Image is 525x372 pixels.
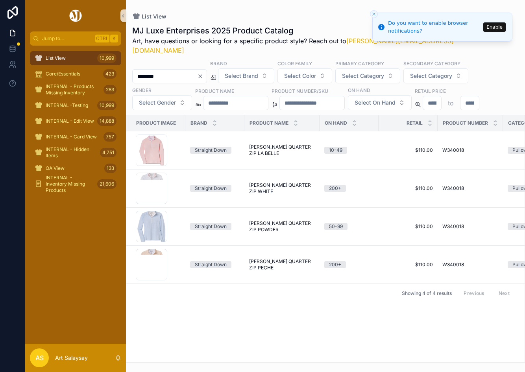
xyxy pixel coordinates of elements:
[190,120,207,126] span: Brand
[103,69,116,79] div: 423
[249,220,315,233] a: [PERSON_NAME] QUARTER ZIP POWDER
[442,185,498,192] a: W340018
[277,68,332,83] button: Select Button
[195,223,227,230] div: Straight Down
[30,98,121,112] a: INTERNAL -Testing10,999
[46,165,65,171] span: QA View
[324,261,374,268] a: 200+
[55,354,88,362] p: Art Salaysay
[335,60,384,67] label: Primary Category
[442,223,464,230] span: W340018
[25,46,126,201] div: scrollable content
[190,147,240,154] a: Straight Down
[324,185,374,192] a: 200+
[97,116,116,126] div: 14,888
[415,87,446,94] label: Retail Price
[46,55,66,61] span: List View
[403,60,460,67] label: Secondary Category
[195,185,227,192] div: Straight Down
[30,51,121,65] a: List View10,999
[442,223,498,230] a: W340018
[329,185,341,192] div: 200+
[30,161,121,175] a: QA View133
[132,87,152,94] label: Gender
[30,130,121,144] a: INTERNAL - Card View757
[46,175,94,193] span: INTERNAL - Inventory Missing Products
[383,147,433,153] a: $110.00
[442,147,464,153] span: W340018
[132,95,192,110] button: Select Button
[42,35,92,42] span: Jump to...
[104,132,116,142] div: 757
[35,353,44,363] span: AS
[342,72,384,80] span: Select Category
[325,120,347,126] span: On Hand
[136,120,176,126] span: Product Image
[132,36,460,55] span: Art, have questions or looking for a specific product style? Reach out to
[97,53,116,63] div: 10,999
[383,185,433,192] a: $110.00
[249,144,315,157] a: [PERSON_NAME] QUARTER ZIP LA BELLE
[403,68,468,83] button: Select Button
[442,262,464,268] span: W340018
[68,9,83,22] img: App logo
[197,73,207,79] button: Clear
[139,99,176,107] span: Select Gender
[407,120,423,126] span: Retail
[132,13,166,20] a: List View
[190,185,240,192] a: Straight Down
[97,101,116,110] div: 10,999
[249,258,315,271] a: [PERSON_NAME] QUARTER ZIP PECHE
[190,261,240,268] a: Straight Down
[46,118,94,124] span: INTERNAL - Edit View
[132,25,460,36] h1: MJ Luxe Enterprises 2025 Product Catalog
[95,35,109,42] span: Ctrl
[210,60,227,67] label: Brand
[195,87,234,94] label: Product Name
[355,99,396,107] span: Select On Hand
[30,145,121,160] a: INTERNAL - Hidden Items4,751
[104,85,116,94] div: 283
[284,72,316,80] span: Select Color
[218,68,274,83] button: Select Button
[111,35,117,42] span: K
[402,290,452,296] span: Showing 4 of 4 results
[348,95,412,110] button: Select Button
[225,72,258,80] span: Select Brand
[30,114,121,128] a: INTERNAL - Edit View14,888
[329,147,342,154] div: 10-49
[30,177,121,191] a: INTERNAL - Inventory Missing Products21,606
[335,68,400,83] button: Select Button
[442,185,464,192] span: W340018
[190,223,240,230] a: Straight Down
[448,98,454,108] p: to
[370,10,378,18] button: Close toast
[272,87,328,94] label: Product Number/SKU
[329,223,343,230] div: 50-99
[442,147,498,153] a: W340018
[329,261,341,268] div: 200+
[249,182,315,195] a: [PERSON_NAME] QUARTER ZIP WHITE
[250,120,288,126] span: Product Name
[142,13,166,20] span: List View
[348,87,370,94] label: On Hand
[97,179,116,189] div: 21,606
[30,83,121,97] a: INTERNAL - Products Missing Inventory283
[443,120,488,126] span: Product Number
[410,72,452,80] span: Select Category
[100,148,116,157] div: 4,751
[46,146,97,159] span: INTERNAL - Hidden Items
[195,261,227,268] div: Straight Down
[483,22,506,32] button: Enable
[46,83,100,96] span: INTERNAL - Products Missing Inventory
[104,164,116,173] div: 133
[195,147,227,154] div: Straight Down
[30,67,121,81] a: Core/Essentials423
[383,262,433,268] a: $110.00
